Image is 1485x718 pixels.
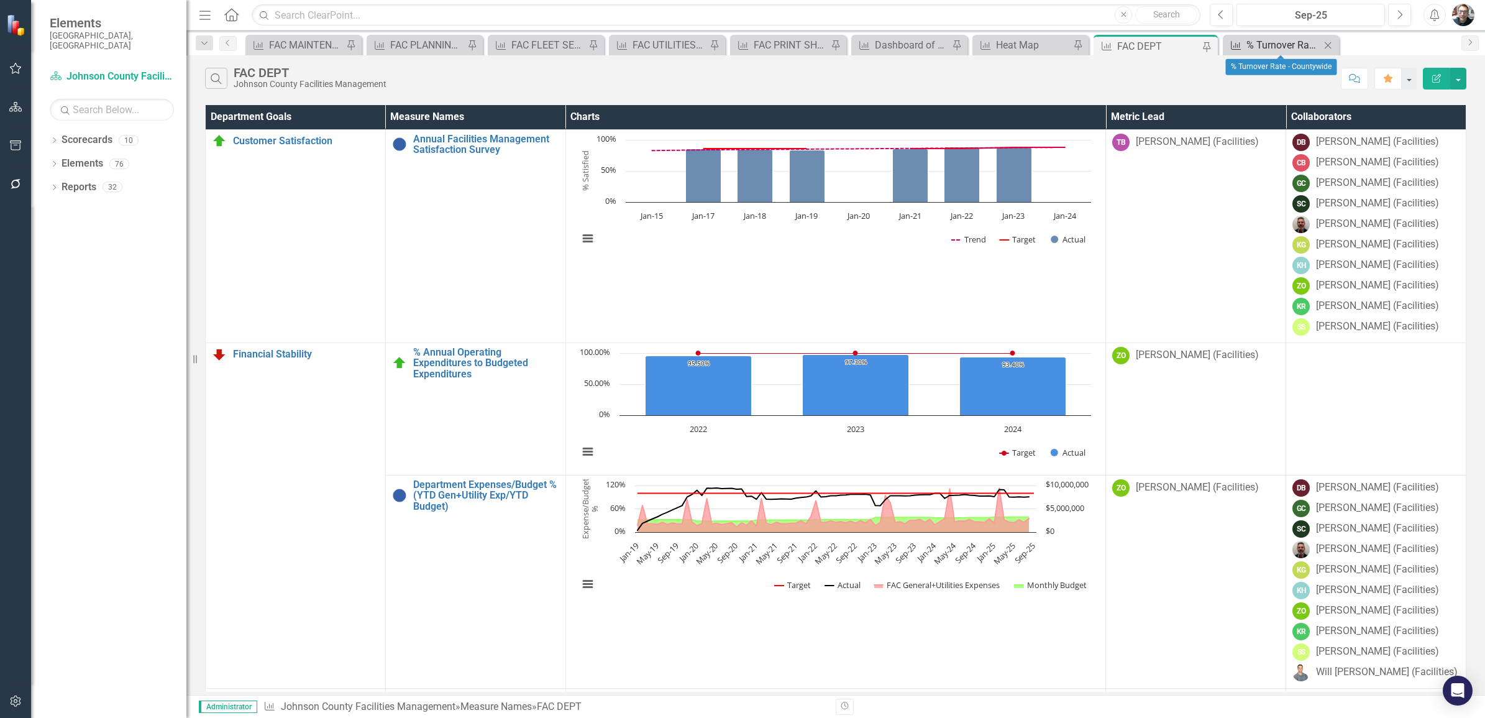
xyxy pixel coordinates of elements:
svg: Interactive chart [572,134,1097,258]
span: Search [1153,9,1180,19]
td: Double-Click to Edit [1106,343,1286,475]
div: FAC PRINT SHOP [754,37,828,53]
text: Sep-19 [655,540,680,566]
svg: Interactive chart [572,479,1097,604]
text: 93.40% [1002,360,1024,369]
div: ZO [1292,602,1310,620]
text: May-23 [872,540,898,567]
div: Heat Map [996,37,1070,53]
div: SC [1292,520,1310,538]
path: Jan-18, 84.45440957. Actual. [737,149,772,202]
text: 60% [610,502,626,513]
div: KR [1292,623,1310,640]
span: Elements [50,16,174,30]
button: Show Actual [1051,234,1085,245]
a: Measure Names [460,701,532,712]
div: Chart. Highcharts interactive chart. [572,347,1100,471]
div: Chart. Highcharts interactive chart. [572,134,1100,258]
div: [PERSON_NAME] (Facilities) [1316,278,1439,293]
a: Department Expenses/Budget % (YTD Gen+Utility Exp/YTD Budget) [413,479,559,512]
button: Show Target [774,579,811,591]
text: 120% [606,479,626,490]
g: Target, series 1 of 4. Line with 81 data points. Y axis, Expense/Budget %. [634,490,1036,495]
text: 0% [599,408,610,420]
text: Jan-24 [913,540,938,564]
g: Trend, series 1 of 3. Line with 9 data points. [649,145,1067,153]
button: View chart menu, Chart [579,576,596,593]
div: Sep-25 [1241,8,1381,23]
text: $5,000,000 [1046,502,1084,513]
text: $0 [1046,525,1054,536]
button: Show Actual [1051,447,1085,458]
img: ClearPoint Strategy [6,14,28,35]
text: Sep-25 [1012,540,1037,566]
div: 32 [103,182,122,193]
div: Open Intercom Messenger [1443,676,1473,706]
text: Sep-21 [774,540,800,566]
a: Johnson County Facilities Management [281,701,455,712]
div: % Turnover Rate - Countywide [1226,59,1337,75]
div: CB [1292,154,1310,172]
div: DB [1292,134,1310,151]
text: 100.00% [580,346,610,357]
text: Jan-20 [675,540,700,565]
a: FAC MAINTENANCE [249,37,343,53]
a: % Annual Operating Expenditures to Budgeted Expenditures [413,347,559,380]
td: Double-Click to Edit Right Click for Context Menu [385,475,565,688]
text: 100% [596,133,616,144]
td: Double-Click to Edit [1106,475,1286,688]
div: KH [1292,257,1310,274]
text: Sep-23 [893,540,918,566]
div: [PERSON_NAME] (Facilities) [1316,237,1439,252]
a: Scorecards [62,133,112,147]
div: [PERSON_NAME] (Facilities) [1316,299,1439,313]
div: FAC UTILITIES / ENERGY MANAGEMENT [633,37,706,53]
a: Financial Stability [233,349,379,360]
text: Sep-24 [953,540,979,566]
a: Johnson County Facilities Management [50,70,174,84]
button: Show Actual [825,579,861,591]
div: [PERSON_NAME] (Facilities) [1136,481,1259,495]
div: FAC DEPT [537,701,582,712]
text: May-19 [634,540,660,567]
text: 97.30% [845,357,867,366]
a: Heat Map [976,37,1070,53]
path: 2023, 100. Target. [852,351,857,356]
path: 2024, 100. Target. [1010,351,1015,356]
img: Brian Dowling [1292,541,1310,558]
div: [PERSON_NAME] (Facilities) [1316,320,1439,334]
div: SS [1292,318,1310,336]
div: DB [1292,479,1310,497]
path: 2022, 100. Target. [695,351,700,356]
td: Double-Click to Edit [1286,475,1466,688]
div: Will [PERSON_NAME] (Facilities) [1316,665,1458,679]
a: Elements [62,157,103,171]
a: Customer Satisfaction [233,136,379,147]
img: John Beaudoin [1452,4,1474,26]
div: Johnson County Facilities Management [234,80,386,89]
div: [PERSON_NAME] (Facilities) [1136,348,1259,362]
div: [PERSON_NAME] (Facilities) [1316,624,1439,638]
div: [PERSON_NAME] (Facilities) [1316,176,1439,190]
text: Sep-22 [833,540,859,566]
text: 2024 [1003,423,1021,435]
text: May-21 [753,540,780,567]
text: 0% [615,525,626,536]
a: FAC FLEET SERVICES [491,37,585,53]
div: KH [1292,582,1310,599]
text: May-20 [693,540,720,567]
text: Jan-21 [735,540,760,565]
div: FAC DEPT [1117,39,1199,54]
button: Show Trend [951,234,986,245]
div: [PERSON_NAME] (Facilities) [1316,196,1439,211]
text: Jan-24 [1053,210,1077,221]
div: SC [1292,195,1310,213]
button: Show Monthly Budget [1014,579,1087,591]
path: Jan-22, 88.42219362. Actual. [944,147,979,202]
path: Jan-17, 85.10421962. Actual. [685,149,721,202]
div: % Turnover Rate - Countywide [1246,37,1320,53]
button: Sep-25 [1236,4,1385,26]
div: [PERSON_NAME] (Facilities) [1316,258,1439,272]
img: No Information [392,488,407,503]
